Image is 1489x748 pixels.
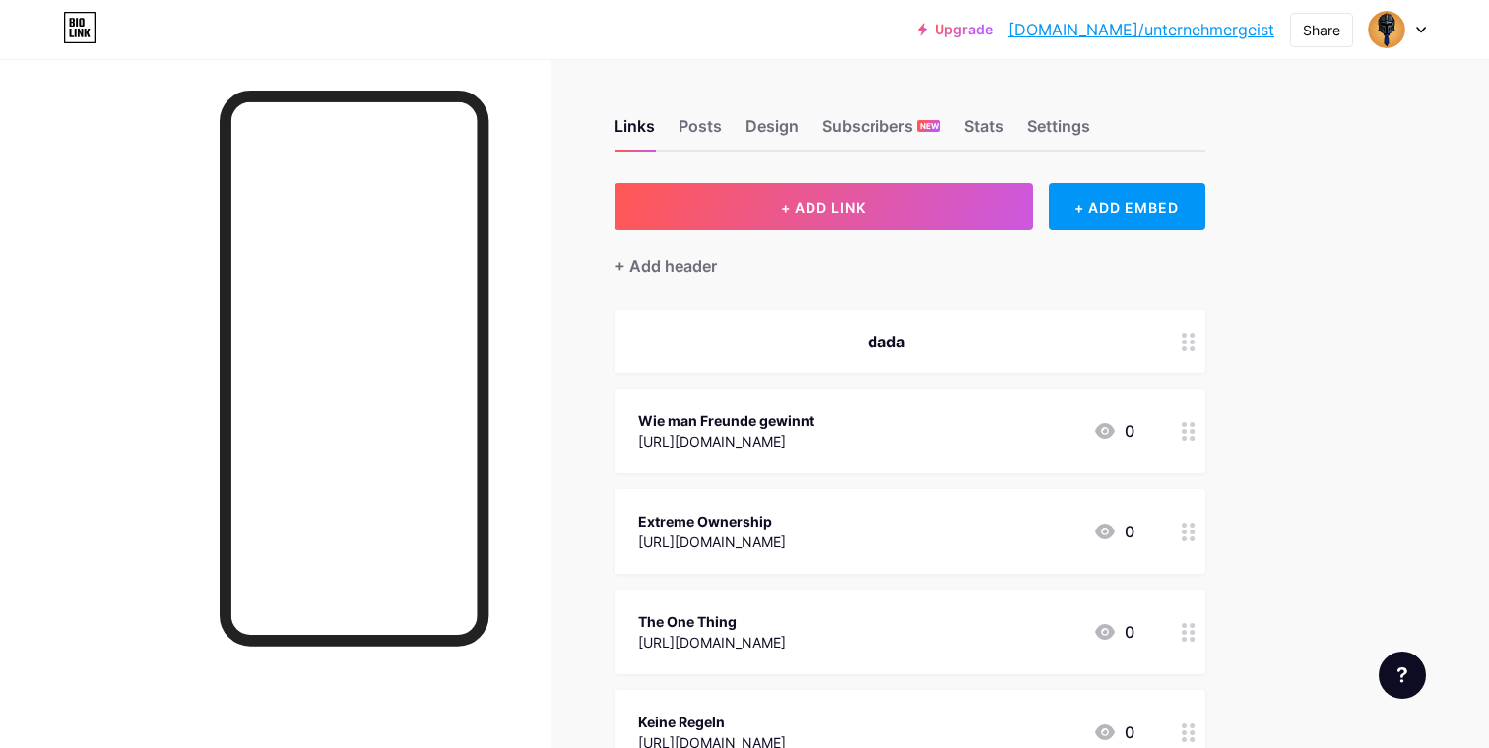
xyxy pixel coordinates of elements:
[638,330,1134,353] div: dada
[822,114,940,150] div: Subscribers
[615,254,717,278] div: + Add header
[638,410,814,431] div: Wie man Freunde gewinnt
[1303,20,1340,40] div: Share
[1093,720,1134,744] div: 0
[1093,419,1134,443] div: 0
[964,114,1003,150] div: Stats
[1093,520,1134,543] div: 0
[638,531,786,552] div: [URL][DOMAIN_NAME]
[638,611,786,632] div: The One Thing
[1008,18,1274,41] a: [DOMAIN_NAME]/unternehmergeist
[1027,114,1090,150] div: Settings
[638,632,786,653] div: [URL][DOMAIN_NAME]
[638,431,814,452] div: [URL][DOMAIN_NAME]
[781,199,866,216] span: + ADD LINK
[638,511,786,531] div: Extreme Ownership
[1368,11,1405,48] img: unternehmergeist
[615,114,655,150] div: Links
[1093,620,1134,644] div: 0
[638,712,786,732] div: Keine Regeln
[918,22,993,37] a: Upgrade
[920,120,939,132] span: NEW
[1049,183,1205,230] div: + ADD EMBED
[615,183,1033,230] button: + ADD LINK
[745,114,799,150] div: Design
[679,114,722,150] div: Posts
